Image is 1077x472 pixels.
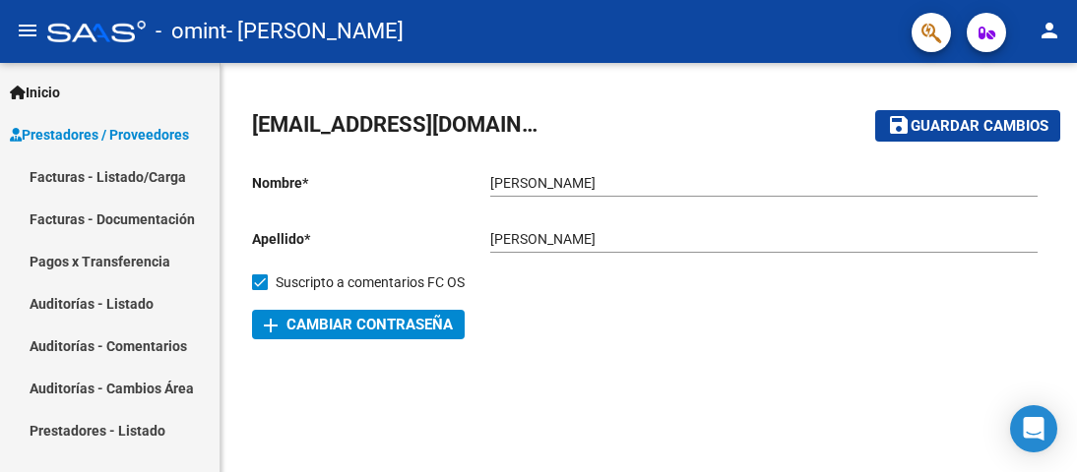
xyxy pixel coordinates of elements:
span: Inicio [10,82,60,103]
p: Apellido [252,228,490,250]
span: Cambiar Contraseña [264,316,453,333]
span: - omint [156,10,226,53]
span: Prestadores / Proveedores [10,124,189,146]
span: Guardar cambios [911,118,1048,136]
div: Open Intercom Messenger [1010,405,1057,452]
span: [EMAIL_ADDRESS][DOMAIN_NAME] [252,112,599,137]
span: - [PERSON_NAME] [226,10,404,53]
mat-icon: menu [16,19,39,42]
button: Cambiar Contraseña [252,310,465,339]
mat-icon: save [887,113,911,137]
span: Suscripto a comentarios FC OS [276,270,465,294]
button: Guardar cambios [875,110,1060,141]
mat-icon: person [1038,19,1061,42]
mat-icon: add [259,314,283,337]
p: Nombre [252,172,490,194]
